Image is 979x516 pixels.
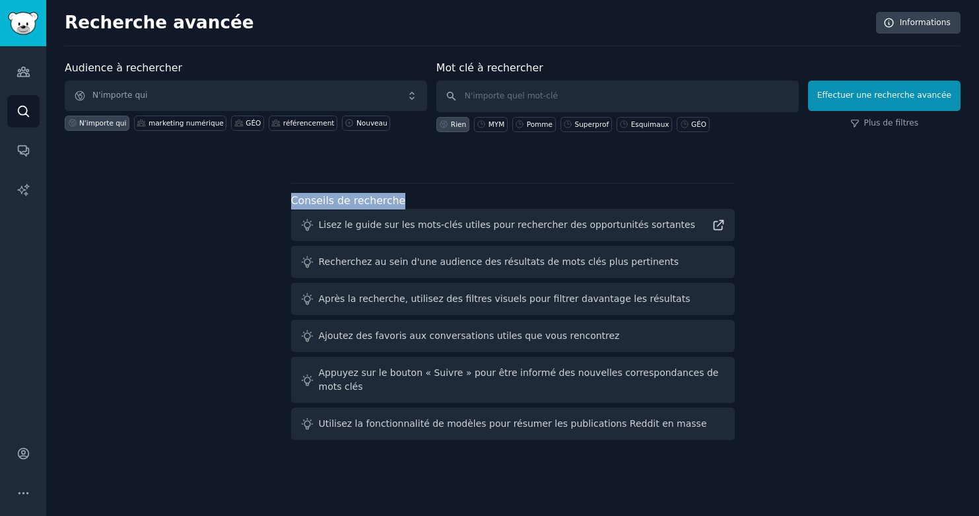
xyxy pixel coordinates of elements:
font: Superprof [575,120,609,128]
font: MYM [489,120,505,128]
font: GÉO [691,120,706,128]
img: Logo de GummySearch [8,12,38,35]
font: Mot clé à rechercher [436,61,543,74]
font: marketing numérique [149,119,224,127]
font: Conseils de recherche [291,194,406,207]
button: Effectuer une recherche avancée [808,81,961,111]
font: Plus de filtres [864,118,919,128]
font: Esquimaux [631,120,669,128]
font: GÉO [246,119,261,127]
font: référencement [283,119,335,127]
font: Utilisez la fonctionnalité de modèles pour résumer les publications Reddit en masse [319,418,707,429]
font: Recherche avancée [65,13,254,32]
font: Pomme [527,120,553,128]
font: Informations [900,18,951,27]
a: Informations [876,12,961,34]
font: Effectuer une recherche avancée [817,91,951,100]
font: Appuyez sur le bouton « Suivre » pour être informé des nouvelles correspondances de mots clés [319,367,719,392]
font: N'importe qui [79,119,126,127]
font: N'importe qui [92,91,147,100]
a: Nouveau [342,116,390,131]
font: Nouveau [356,119,388,127]
font: Recherchez au sein d'une audience des résultats de mots clés plus pertinents [319,256,679,267]
font: Rien [451,120,466,128]
font: Lisez le guide sur les mots-clés utiles pour rechercher des opportunités sortantes [319,219,696,230]
button: N'importe qui [65,81,427,111]
font: Après la recherche, utilisez des filtres visuels pour filtrer davantage les résultats [319,293,691,304]
input: N'importe quel mot-clé [436,81,799,112]
font: Audience à rechercher [65,61,182,74]
a: Plus de filtres [850,118,919,129]
font: Ajoutez des favoris aux conversations utiles que vous rencontrez [319,330,620,341]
